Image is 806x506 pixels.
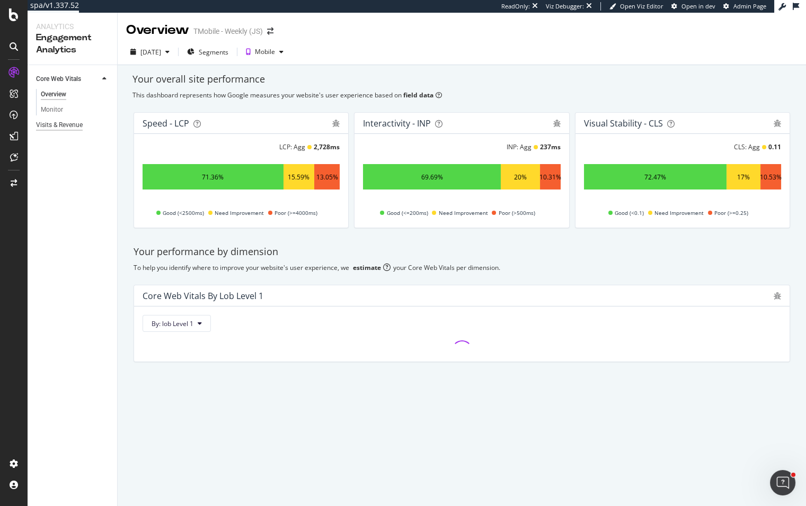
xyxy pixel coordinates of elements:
span: Good (<=200ms) [386,206,428,219]
div: Overview [41,89,66,100]
div: INP: Agg [507,142,532,151]
a: Admin Page [723,2,766,11]
div: bug [774,292,781,300]
div: bug [332,120,340,127]
span: Need Improvement [215,206,264,219]
iframe: Intercom live chat [770,470,795,495]
span: Need Improvement [438,206,488,219]
a: Monitor [41,104,110,115]
button: Segments [183,43,233,60]
div: 17% [737,173,750,182]
span: By: lob Level 1 [152,319,193,328]
span: Poor (>=4000ms) [274,206,317,219]
div: Visual Stability - CLS [584,118,663,129]
div: 10.31% [539,173,561,182]
div: bug [774,120,781,127]
div: 71.36% [202,173,224,182]
div: 13.05% [316,173,338,182]
span: Segments [199,48,228,57]
div: CLS: Agg [734,142,760,151]
div: Visits & Revenue [36,120,83,131]
span: Open in dev [681,2,715,10]
a: Core Web Vitals [36,74,99,85]
span: Need Improvement [654,206,704,219]
div: 237 ms [540,142,561,151]
div: Overview [126,21,189,39]
div: Viz Debugger: [546,2,584,11]
a: Open in dev [671,2,715,11]
button: Mobile [242,43,288,60]
div: Analytics [36,21,109,32]
div: To help you identify where to improve your website's user experience, we your Core Web Vitals per... [134,263,790,272]
div: Interactivity - INP [363,118,431,129]
div: Core Web Vitals By lob Level 1 [143,291,263,301]
div: 69.69% [421,173,443,182]
b: field data [403,91,433,100]
div: Your performance by dimension [134,245,790,259]
div: Engagement Analytics [36,32,109,56]
span: Admin Page [733,2,766,10]
div: [DATE] [140,48,161,57]
div: ReadOnly: [501,2,530,11]
span: Open Viz Editor [620,2,663,10]
div: 0.11 [768,142,781,151]
a: Overview [41,89,110,100]
div: 10.53% [760,173,782,182]
button: [DATE] [126,43,174,60]
span: Poor (>500ms) [498,206,535,219]
div: estimate [353,263,381,272]
span: Good (<2500ms) [163,206,204,219]
div: Mobile [255,49,275,55]
div: This dashboard represents how Google measures your website's user experience based on [132,91,791,100]
div: 2,728 ms [314,142,340,151]
a: Visits & Revenue [36,120,110,131]
div: 72.47% [644,173,666,182]
div: TMobile - Weekly (JS) [193,26,263,37]
button: By: lob Level 1 [143,315,211,332]
div: LCP: Agg [279,142,305,151]
div: Monitor [41,104,63,115]
div: 15.59% [288,173,309,182]
div: Speed - LCP [143,118,189,129]
span: Good (<0.1) [615,206,644,219]
div: arrow-right-arrow-left [267,28,273,35]
div: 20% [514,173,527,182]
a: Open Viz Editor [609,2,663,11]
span: Poor (>=0.25) [714,206,748,219]
div: Core Web Vitals [36,74,81,85]
div: bug [553,120,561,127]
div: Your overall site performance [132,73,791,86]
